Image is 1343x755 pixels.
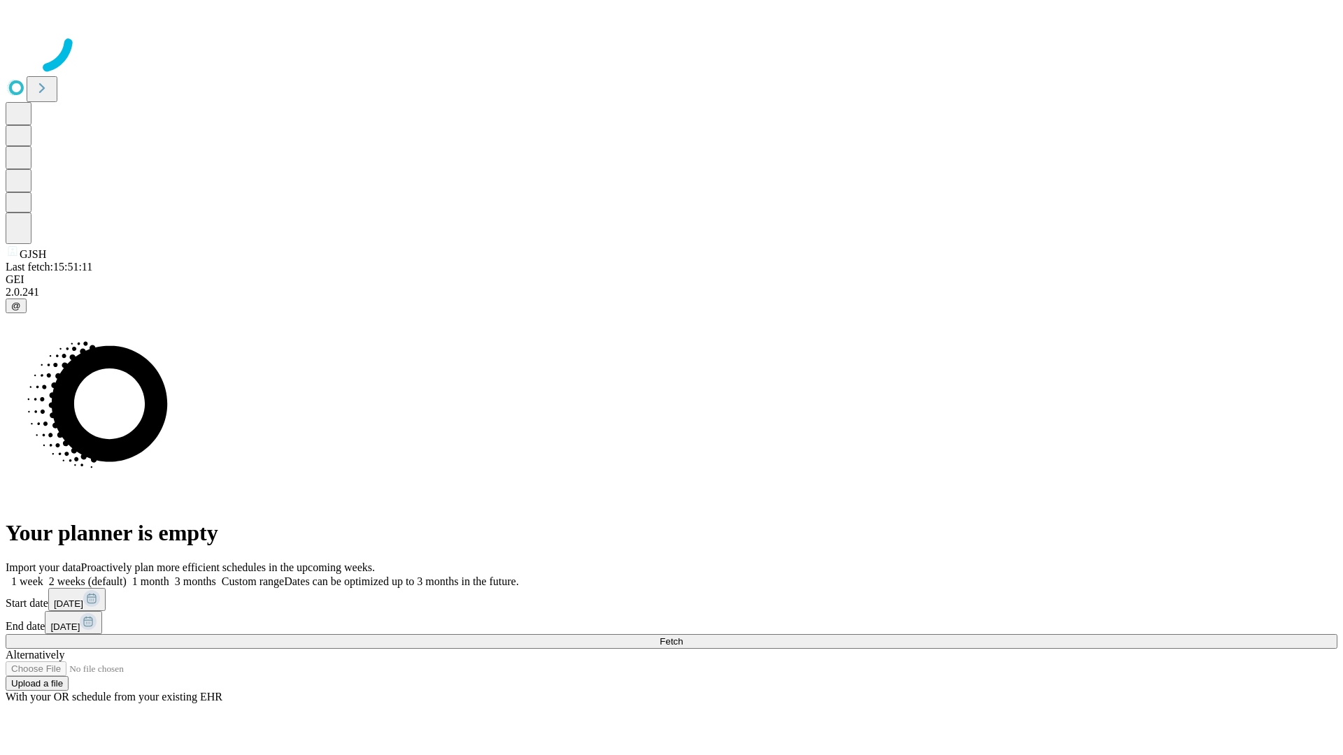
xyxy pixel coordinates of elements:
[6,634,1337,649] button: Fetch
[6,676,69,691] button: Upload a file
[48,588,106,611] button: [DATE]
[54,598,83,609] span: [DATE]
[660,636,683,647] span: Fetch
[11,301,21,311] span: @
[6,273,1337,286] div: GEI
[6,611,1337,634] div: End date
[6,261,92,273] span: Last fetch: 15:51:11
[6,649,64,661] span: Alternatively
[11,575,43,587] span: 1 week
[45,611,102,634] button: [DATE]
[81,561,375,573] span: Proactively plan more efficient schedules in the upcoming weeks.
[222,575,284,587] span: Custom range
[6,588,1337,611] div: Start date
[132,575,169,587] span: 1 month
[6,299,27,313] button: @
[6,691,222,703] span: With your OR schedule from your existing EHR
[50,621,80,632] span: [DATE]
[20,248,46,260] span: GJSH
[49,575,127,587] span: 2 weeks (default)
[175,575,216,587] span: 3 months
[284,575,518,587] span: Dates can be optimized up to 3 months in the future.
[6,561,81,573] span: Import your data
[6,520,1337,546] h1: Your planner is empty
[6,286,1337,299] div: 2.0.241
